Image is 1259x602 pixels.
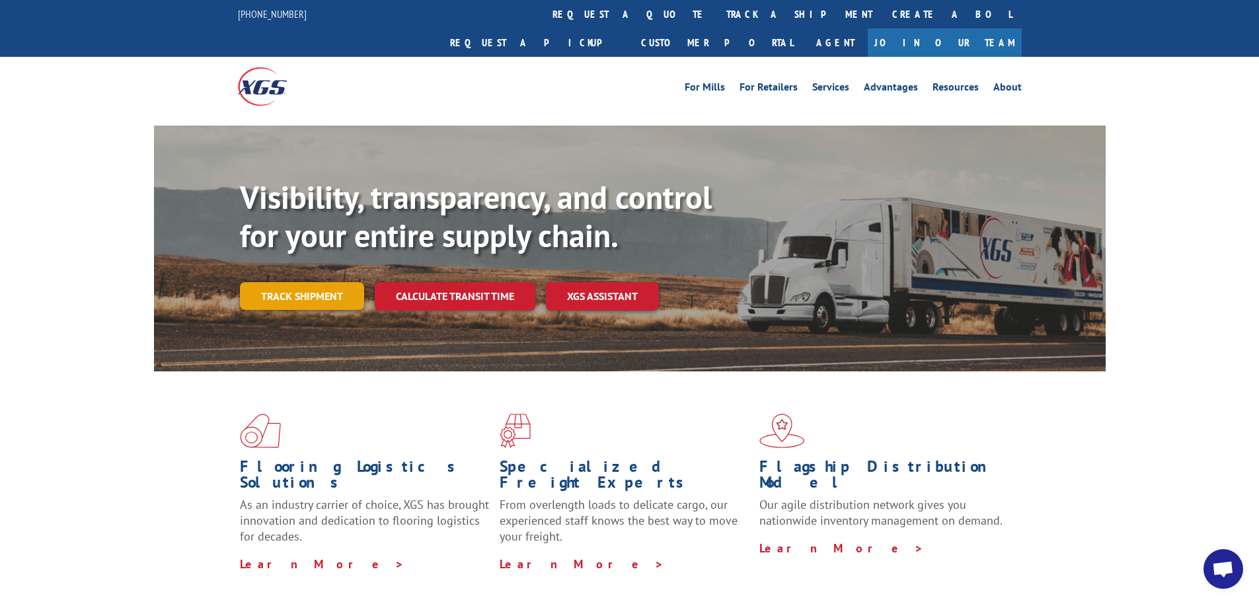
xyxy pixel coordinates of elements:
[546,282,659,311] a: XGS ASSISTANT
[238,7,307,20] a: [PHONE_NUMBER]
[868,28,1022,57] a: Join Our Team
[240,414,281,448] img: xgs-icon-total-supply-chain-intelligence-red
[240,459,490,497] h1: Flooring Logistics Solutions
[375,282,535,311] a: Calculate transit time
[500,459,749,497] h1: Specialized Freight Experts
[1203,549,1243,589] div: Open chat
[440,28,631,57] a: Request a pickup
[740,82,798,96] a: For Retailers
[759,541,924,556] a: Learn More >
[993,82,1022,96] a: About
[685,82,725,96] a: For Mills
[812,82,849,96] a: Services
[500,497,749,556] p: From overlength loads to delicate cargo, our experienced staff knows the best way to move your fr...
[759,414,805,448] img: xgs-icon-flagship-distribution-model-red
[500,556,664,572] a: Learn More >
[631,28,803,57] a: Customer Portal
[759,497,1003,528] span: Our agile distribution network gives you nationwide inventory management on demand.
[933,82,979,96] a: Resources
[240,282,364,310] a: Track shipment
[500,414,531,448] img: xgs-icon-focused-on-flooring-red
[240,556,404,572] a: Learn More >
[240,176,712,256] b: Visibility, transparency, and control for your entire supply chain.
[759,459,1009,497] h1: Flagship Distribution Model
[803,28,868,57] a: Agent
[864,82,918,96] a: Advantages
[240,497,489,544] span: As an industry carrier of choice, XGS has brought innovation and dedication to flooring logistics...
